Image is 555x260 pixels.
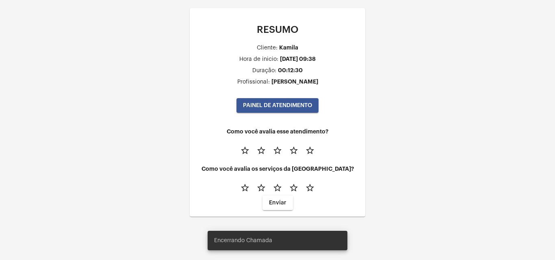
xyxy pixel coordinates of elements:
div: Hora de inicio: [239,56,278,62]
div: Duração: [252,68,276,74]
mat-icon: star_border [273,146,282,155]
mat-icon: star_border [305,183,315,193]
h4: Como você avalia os serviços da [GEOGRAPHIC_DATA]? [196,166,359,172]
div: Kamila [279,45,298,51]
div: [DATE] 09:38 [280,56,316,62]
button: PAINEL DE ATENDIMENTO [236,98,319,113]
mat-icon: star_border [256,146,266,155]
mat-icon: star_border [240,146,250,155]
h4: Como você avalia esse atendimento? [196,129,359,135]
div: Cliente: [257,45,277,51]
mat-icon: star_border [273,183,282,193]
mat-icon: star_border [240,183,250,193]
mat-icon: star_border [289,183,299,193]
button: Enviar [262,196,293,210]
span: Enviar [269,200,286,206]
p: RESUMO [196,24,359,35]
span: PAINEL DE ATENDIMENTO [243,103,312,108]
mat-icon: star_border [305,146,315,155]
mat-icon: star_border [289,146,299,155]
span: Encerrando Chamada [214,236,272,245]
div: Profissional: [237,79,270,85]
div: 00:12:30 [278,67,303,73]
div: [PERSON_NAME] [271,79,318,85]
mat-icon: star_border [256,183,266,193]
